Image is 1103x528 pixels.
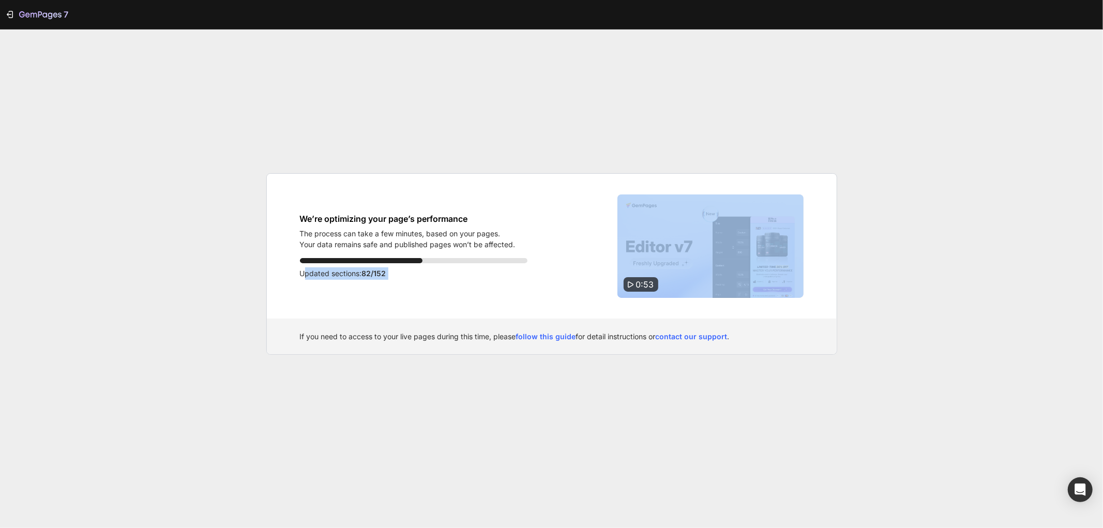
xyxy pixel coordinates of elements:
[516,332,576,341] a: follow this guide
[300,228,516,239] p: The process can take a few minutes, based on your pages.
[300,239,516,250] p: Your data remains safe and published pages won’t be affected.
[300,331,804,342] div: If you need to access to your live pages during this time, please for detail instructions or .
[64,8,68,21] p: 7
[362,269,386,278] span: 82/152
[1068,477,1093,502] div: Open Intercom Messenger
[300,267,527,280] p: Updated sections:
[636,279,654,290] span: 0:53
[617,194,804,298] img: Video thumbnail
[656,332,728,341] a: contact our support
[300,213,516,225] h1: We’re optimizing your page’s performance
